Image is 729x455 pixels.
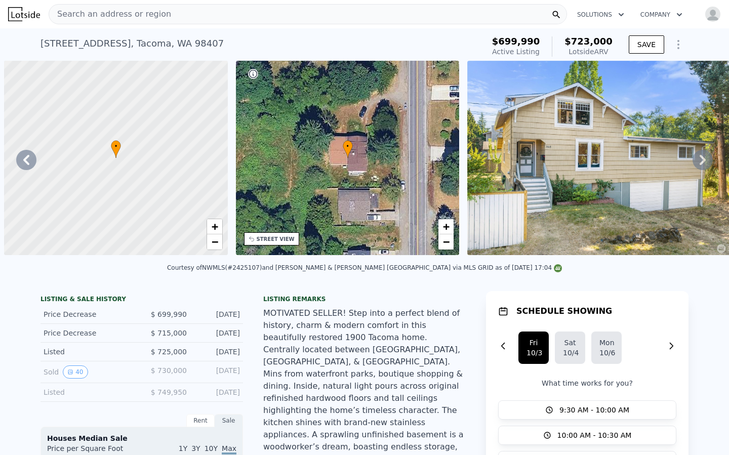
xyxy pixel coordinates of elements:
[443,220,450,233] span: +
[191,444,200,452] span: 3Y
[211,220,218,233] span: +
[44,328,134,338] div: Price Decrease
[705,6,721,22] img: avatar
[563,348,577,358] div: 10/4
[263,295,466,303] div: Listing remarks
[186,414,215,427] div: Rent
[40,36,224,51] div: [STREET_ADDRESS] , Tacoma , WA 98407
[492,48,540,56] span: Active Listing
[591,332,622,364] button: Mon10/6
[44,387,134,397] div: Listed
[151,310,187,318] span: $ 699,990
[343,140,353,158] div: •
[205,444,218,452] span: 10Y
[498,378,676,388] p: What time works for you?
[555,332,585,364] button: Sat10/4
[195,309,240,319] div: [DATE]
[438,219,454,234] a: Zoom in
[526,338,541,348] div: Fri
[111,142,121,151] span: •
[151,348,187,356] span: $ 725,000
[559,405,629,415] span: 9:30 AM - 10:00 AM
[167,264,562,271] div: Courtesy of NWMLS (#2425107) and [PERSON_NAME] & [PERSON_NAME] [GEOGRAPHIC_DATA] via MLS GRID as ...
[195,387,240,397] div: [DATE]
[8,7,40,21] img: Lotside
[564,47,613,57] div: Lotside ARV
[222,444,236,454] span: Max
[492,36,540,47] span: $699,990
[44,309,134,319] div: Price Decrease
[195,328,240,338] div: [DATE]
[151,388,187,396] span: $ 749,950
[215,414,243,427] div: Sale
[151,329,187,337] span: $ 715,000
[47,433,236,443] div: Houses Median Sale
[111,140,121,158] div: •
[526,348,541,358] div: 10/3
[207,219,222,234] a: Zoom in
[498,400,676,420] button: 9:30 AM - 10:00 AM
[554,264,562,272] img: NWMLS Logo
[40,295,243,305] div: LISTING & SALE HISTORY
[195,365,240,379] div: [DATE]
[195,347,240,357] div: [DATE]
[257,235,295,243] div: STREET VIEW
[569,6,632,24] button: Solutions
[668,34,688,55] button: Show Options
[632,6,691,24] button: Company
[516,305,612,317] h1: SCHEDULE SHOWING
[599,338,614,348] div: Mon
[629,35,664,54] button: SAVE
[343,142,353,151] span: •
[564,36,613,47] span: $723,000
[518,332,549,364] button: Fri10/3
[438,234,454,250] a: Zoom out
[599,348,614,358] div: 10/6
[498,426,676,445] button: 10:00 AM - 10:30 AM
[49,8,171,20] span: Search an address or region
[44,365,134,379] div: Sold
[563,338,577,348] div: Sat
[443,235,450,248] span: −
[211,235,218,248] span: −
[179,444,187,452] span: 1Y
[207,234,222,250] a: Zoom out
[557,430,632,440] span: 10:00 AM - 10:30 AM
[44,347,134,357] div: Listed
[63,365,88,379] button: View historical data
[151,366,187,375] span: $ 730,000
